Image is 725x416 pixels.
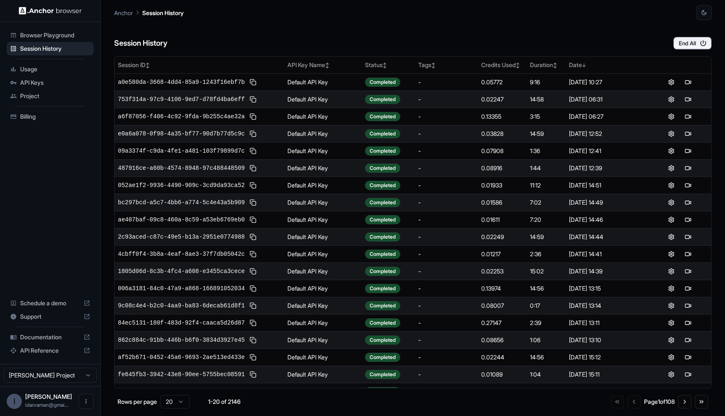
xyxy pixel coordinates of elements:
[118,233,245,241] span: 2c93aced-c87c-49e5-b13a-2951e0774988
[25,393,72,400] span: Idan Raman
[530,250,563,258] div: 2:36
[118,319,245,327] span: 84ec5131-180f-483d-92f4-caaca5d26d87
[118,302,245,310] span: 9c08c4e4-b2c0-4aa9-ba83-6decab61d8f1
[569,267,644,276] div: [DATE] 14:39
[365,267,400,276] div: Completed
[20,78,90,87] span: API Keys
[365,250,400,259] div: Completed
[284,280,362,297] td: Default API Key
[481,370,523,379] div: 0.01089
[569,78,644,86] div: [DATE] 10:27
[365,335,400,345] div: Completed
[284,263,362,280] td: Default API Key
[284,297,362,314] td: Default API Key
[481,181,523,190] div: 0.01933
[287,61,358,69] div: API Key Name
[530,267,563,276] div: 15:02
[569,370,644,379] div: [DATE] 15:11
[569,387,644,396] div: [DATE] 14:11
[118,267,245,276] span: 1805d06d-8c3b-4fc4-a608-e3455ca3cece
[569,336,644,344] div: [DATE] 13:10
[431,62,436,68] span: ↕
[7,62,94,76] div: Usage
[569,250,644,258] div: [DATE] 14:41
[118,181,245,190] span: 052ae1f2-9936-4490-909c-3cd9da93ca52
[481,336,523,344] div: 0.08656
[20,112,90,121] span: Billing
[284,91,362,108] td: Default API Key
[530,387,563,396] div: 14:59
[530,216,563,224] div: 7:20
[284,383,362,400] td: Default API Key
[365,164,400,173] div: Completed
[78,394,94,409] button: Open menu
[418,147,475,155] div: -
[569,233,644,241] div: [DATE] 14:44
[569,198,644,207] div: [DATE] 14:49
[481,267,523,276] div: 0.02253
[365,301,400,310] div: Completed
[418,302,475,310] div: -
[481,112,523,121] div: 0.13355
[284,125,362,142] td: Default API Key
[418,181,475,190] div: -
[118,370,245,379] span: fe645fb3-3942-43e8-90ee-5755bec08591
[284,331,362,348] td: Default API Key
[481,319,523,327] div: 0.27147
[481,387,523,396] div: 0.07249
[20,31,90,39] span: Browser Playground
[418,198,475,207] div: -
[284,73,362,91] td: Default API Key
[114,37,167,49] h6: Session History
[418,319,475,327] div: -
[418,284,475,293] div: -
[118,198,245,207] span: bc297bcd-a5c7-4bb6-a774-5c4e43a5b909
[673,37,712,49] button: End All
[19,7,82,15] img: Anchor Logo
[418,233,475,241] div: -
[530,233,563,241] div: 14:59
[284,211,362,228] td: Default API Key
[365,387,400,396] div: Completed
[530,164,563,172] div: 1:44
[7,310,94,323] div: Support
[325,62,329,68] span: ↕
[481,78,523,86] div: 0.05772
[365,198,400,207] div: Completed
[118,130,245,138] span: e0a6a078-0f98-4a35-bf77-90d7b77d5c9c
[365,112,400,121] div: Completed
[569,284,644,293] div: [DATE] 13:15
[365,370,400,379] div: Completed
[569,95,644,104] div: [DATE] 06:31
[365,353,400,362] div: Completed
[481,250,523,258] div: 0.01217
[118,147,245,155] span: 09a3374f-c9da-4fe1-a481-103f79899d7c
[418,95,475,104] div: -
[530,319,563,327] div: 2:39
[418,164,475,172] div: -
[7,330,94,344] div: Documentation
[118,250,245,258] span: 4cbff0f4-3b8a-4eaf-8ae3-37f7db05042c
[284,245,362,263] td: Default API Key
[418,250,475,258] div: -
[481,302,523,310] div: 0.08007
[118,78,245,86] span: a0e580da-3668-4dd4-85a9-1243f16ebf7b
[569,353,644,361] div: [DATE] 15:12
[365,181,400,190] div: Completed
[7,29,94,42] div: Browser Playground
[7,42,94,55] div: Session History
[553,62,557,68] span: ↕
[142,8,184,17] p: Session History
[284,177,362,194] td: Default API Key
[481,147,523,155] div: 0.07908
[530,61,563,69] div: Duration
[114,8,133,17] p: Anchor
[481,198,523,207] div: 0.01586
[530,95,563,104] div: 14:58
[530,336,563,344] div: 1:06
[365,215,400,224] div: Completed
[530,78,563,86] div: 9:16
[365,318,400,328] div: Completed
[365,95,400,104] div: Completed
[418,112,475,121] div: -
